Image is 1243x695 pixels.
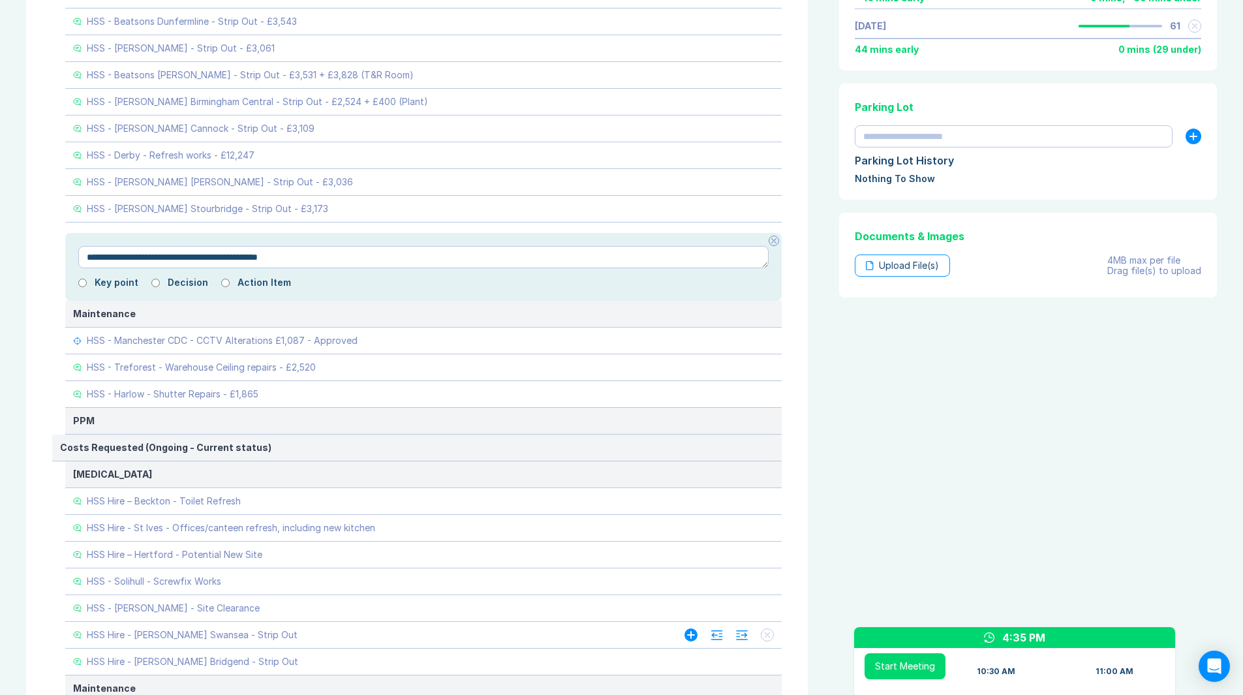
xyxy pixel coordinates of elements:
label: Decision [168,277,208,288]
div: Parking Lot History [855,153,1201,168]
div: HSS Hire – Hertford - Potential New Site [87,549,262,560]
label: Action Item [238,277,291,288]
div: Maintenance [73,683,774,694]
div: HSS - [PERSON_NAME] - Site Clearance [87,603,260,613]
button: Start Meeting [865,653,945,679]
div: 0 mins [1118,44,1150,55]
div: [MEDICAL_DATA] [73,469,774,480]
div: HSS - Harlow - Shutter Repairs - £1,865 [87,389,258,399]
div: Parking Lot [855,99,1201,115]
div: PPM [73,416,774,426]
div: HSS - Derby - Refresh works - £12,247 [87,150,254,161]
div: Costs Requested (Ongoing - Current status) [60,442,774,453]
div: HSS - Beatsons [PERSON_NAME] - Strip Out - £3,531 + £3,828 (T&R Room) [87,70,414,80]
div: Drag file(s) to upload [1107,266,1201,276]
div: Nothing To Show [855,174,1201,184]
div: HSS - [PERSON_NAME] Birmingham Central - Strip Out - £2,524 + £400 (Plant) [87,97,428,107]
div: 11:00 AM [1096,666,1133,677]
div: HSS Hire - [PERSON_NAME] Bridgend - Strip Out [87,656,298,667]
div: 4:35 PM [1002,630,1045,645]
div: HSS Hire - [PERSON_NAME] Swansea - Strip Out [87,630,298,640]
div: HSS - Beatsons Dunfermline - Strip Out - £3,543 [87,16,297,27]
div: 4MB max per file [1107,255,1201,266]
div: HSS Hire - St Ives - Offices/canteen refresh, including new kitchen [87,523,375,533]
div: HSS - [PERSON_NAME] - Strip Out - £3,061 [87,43,275,54]
div: Upload File(s) [855,255,950,277]
div: 10:30 AM [977,666,1015,677]
div: HSS - [PERSON_NAME] Cannock - Strip Out - £3,109 [87,123,315,134]
div: Open Intercom Messenger [1199,651,1230,682]
div: HSS - [PERSON_NAME] [PERSON_NAME] - Strip Out - £3,036 [87,177,353,187]
div: HSS Hire – Beckton - Toilet Refresh [87,496,241,506]
div: HSS - Solihull - Screwfix Works [87,576,221,587]
div: ( 29 under ) [1153,44,1201,55]
div: Maintenance [73,309,774,319]
div: HSS - Treforest - Warehouse Ceiling repairs - £2,520 [87,362,316,373]
div: Documents & Images [855,228,1201,244]
div: 61 [1170,21,1180,31]
label: Key point [95,277,138,288]
div: HSS - Manchester CDC - CCTV Alterations £1,087 - Approved [87,335,358,346]
div: HSS - [PERSON_NAME] Stourbridge - Strip Out - £3,173 [87,204,328,214]
a: [DATE] [855,21,886,31]
div: 44 mins early [855,44,919,55]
